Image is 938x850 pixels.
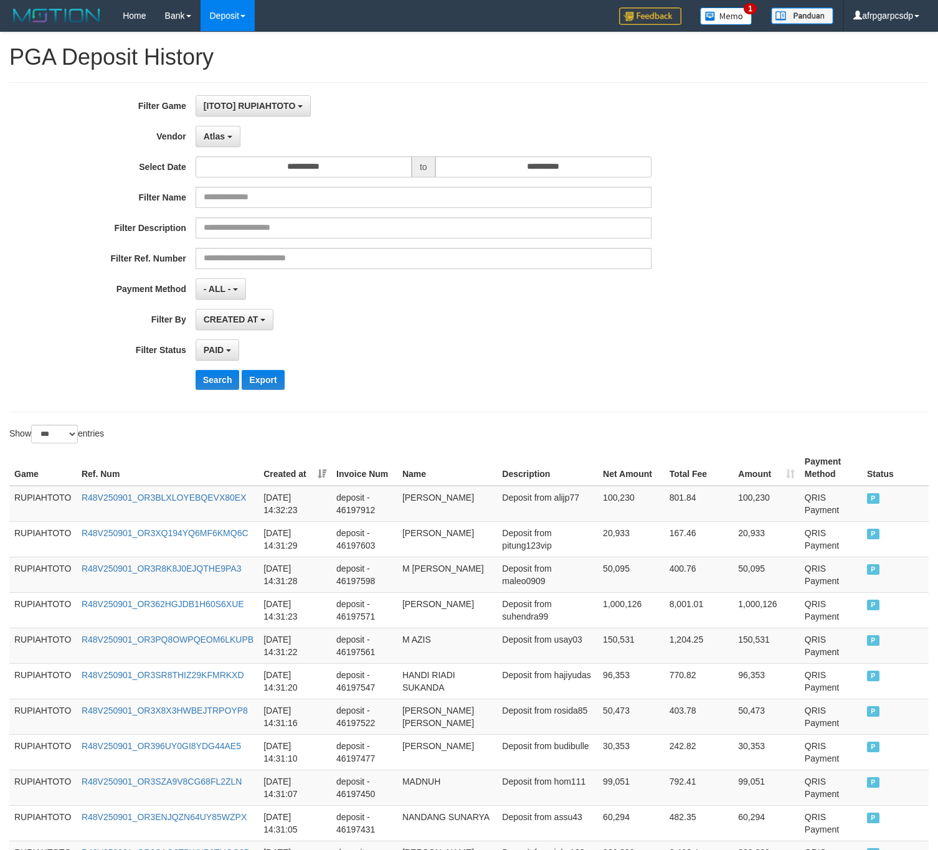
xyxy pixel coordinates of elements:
td: 96,353 [598,663,665,699]
td: deposit - 46197571 [331,592,397,628]
td: 403.78 [665,699,734,734]
span: PAID [867,813,879,823]
td: [PERSON_NAME] [397,592,497,628]
td: [DATE] 14:31:07 [258,770,331,805]
span: to [412,156,435,177]
a: R48V250901_OR3XQ194YQ6MF6KMQ6C [82,528,249,538]
td: deposit - 46197477 [331,734,397,770]
span: PAID [867,671,879,681]
td: 8,001.01 [665,592,734,628]
td: [PERSON_NAME] [397,521,497,557]
td: [DATE] 14:31:10 [258,734,331,770]
td: 1,000,126 [733,592,800,628]
td: Deposit from usay03 [497,628,598,663]
td: deposit - 46197912 [331,486,397,522]
td: MADNUH [397,770,497,805]
td: QRIS Payment [800,628,862,663]
td: RUPIAHTOTO [9,770,77,805]
td: Deposit from hom111 [497,770,598,805]
td: 50,473 [598,699,665,734]
td: [DATE] 14:31:23 [258,592,331,628]
span: - ALL - [204,284,231,294]
td: 482.35 [665,805,734,841]
td: 30,353 [598,734,665,770]
td: [DATE] 14:31:16 [258,699,331,734]
img: MOTION_logo.png [9,6,104,25]
td: 150,531 [598,628,665,663]
td: 50,473 [733,699,800,734]
td: 167.46 [665,521,734,557]
a: R48V250901_OR3X8X3HWBEJTRPOYP8 [82,706,248,715]
td: [DATE] 14:31:28 [258,557,331,592]
td: [PERSON_NAME] [397,486,497,522]
td: RUPIAHTOTO [9,592,77,628]
td: 96,353 [733,663,800,699]
a: R48V250901_OR362HGJDB1H60S6XUE [82,599,244,609]
td: [DATE] 14:31:05 [258,805,331,841]
a: R48V250901_OR3SR8THIZ29KFMRKXD [82,670,244,680]
a: R48V250901_OR3ENJQZN64UY85WZPX [82,812,247,822]
th: Created at: activate to sort column ascending [258,450,331,486]
span: PAID [867,706,879,717]
td: Deposit from hajiyudas [497,663,598,699]
td: QRIS Payment [800,805,862,841]
th: Status [862,450,929,486]
td: RUPIAHTOTO [9,663,77,699]
span: PAID [867,777,879,788]
td: 1,000,126 [598,592,665,628]
td: 100,230 [598,486,665,522]
td: 400.76 [665,557,734,592]
button: PAID [196,339,239,361]
span: 1 [744,3,757,14]
td: [DATE] 14:32:23 [258,486,331,522]
span: PAID [867,529,879,539]
td: QRIS Payment [800,592,862,628]
td: [DATE] 14:31:22 [258,628,331,663]
td: Deposit from rosida85 [497,699,598,734]
td: QRIS Payment [800,557,862,592]
td: QRIS Payment [800,734,862,770]
span: PAID [867,564,879,575]
label: Show entries [9,425,104,443]
td: deposit - 46197547 [331,663,397,699]
td: 60,294 [733,805,800,841]
td: 150,531 [733,628,800,663]
td: Deposit from budibulle [497,734,598,770]
th: Net Amount [598,450,665,486]
td: 1,204.25 [665,628,734,663]
td: Deposit from assu43 [497,805,598,841]
img: Button%20Memo.svg [700,7,752,25]
span: CREATED AT [204,314,258,324]
h1: PGA Deposit History [9,45,929,70]
td: 792.41 [665,770,734,805]
td: deposit - 46197603 [331,521,397,557]
th: Total Fee [665,450,734,486]
td: M AZIS [397,628,497,663]
td: 242.82 [665,734,734,770]
td: QRIS Payment [800,521,862,557]
a: R48V250901_OR3SZA9V8CG68FL2ZLN [82,777,242,786]
td: Deposit from alijp77 [497,486,598,522]
button: Atlas [196,126,240,147]
td: 30,353 [733,734,800,770]
td: RUPIAHTOTO [9,486,77,522]
span: PAID [867,600,879,610]
td: NANDANG SUNARYA [397,805,497,841]
a: R48V250901_OR3BLXLOYEBQEVX80EX [82,493,247,503]
td: Deposit from pitung123vip [497,521,598,557]
select: Showentries [31,425,78,443]
td: RUPIAHTOTO [9,628,77,663]
td: RUPIAHTOTO [9,557,77,592]
td: deposit - 46197450 [331,770,397,805]
img: Feedback.jpg [619,7,681,25]
span: Atlas [204,131,225,141]
span: PAID [867,635,879,646]
td: [PERSON_NAME] [PERSON_NAME] [397,699,497,734]
td: RUPIAHTOTO [9,734,77,770]
td: [PERSON_NAME] [397,734,497,770]
td: 50,095 [733,557,800,592]
img: panduan.png [771,7,833,24]
th: Payment Method [800,450,862,486]
span: PAID [204,345,224,355]
span: [ITOTO] RUPIAHTOTO [204,101,296,111]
